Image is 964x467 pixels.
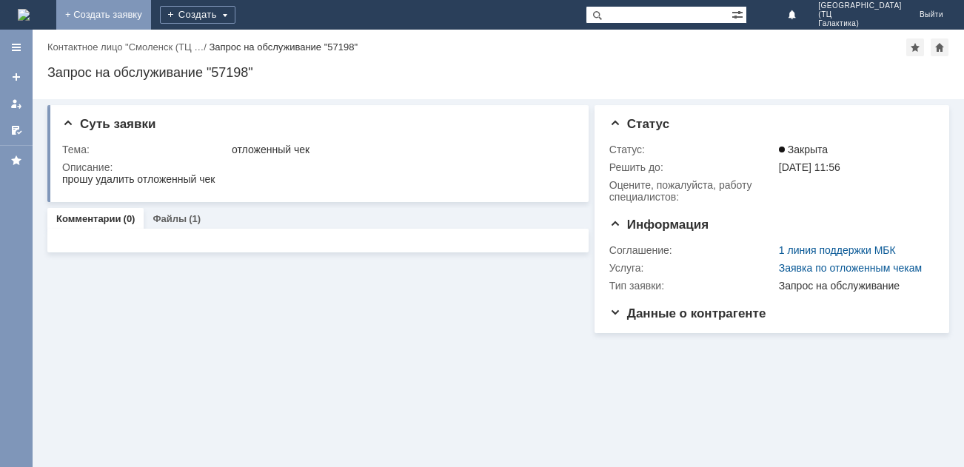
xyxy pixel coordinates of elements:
div: Услуга: [609,262,776,274]
span: Информация [609,218,709,232]
div: / [47,41,209,53]
div: Тема: [62,144,229,155]
a: Создать заявку [4,65,28,89]
a: Перейти на домашнюю страницу [18,9,30,21]
div: Добавить в избранное [906,38,924,56]
span: Статус [609,117,669,131]
span: Суть заявки [62,117,155,131]
div: Описание: [62,161,572,173]
div: Oцените, пожалуйста, работу специалистов: [609,179,776,203]
img: logo [18,9,30,21]
a: Контактное лицо "Смоленск (ТЦ … [47,41,204,53]
div: (0) [124,213,135,224]
div: Создать [160,6,235,24]
div: Решить до: [609,161,776,173]
span: [GEOGRAPHIC_DATA] [818,1,902,10]
span: Закрыта [779,144,828,155]
div: отложенный чек [232,144,569,155]
span: Галактика) [818,19,902,28]
a: Файлы [153,213,187,224]
div: (1) [189,213,201,224]
a: 1 линия поддержки МБК [779,244,896,256]
span: Данные о контрагенте [609,306,766,320]
div: Сделать домашней страницей [931,38,948,56]
a: Комментарии [56,213,121,224]
div: Тип заявки: [609,280,776,292]
a: Заявка по отложенным чекам [779,262,922,274]
div: Запрос на обслуживание "57198" [47,65,949,80]
a: Мои заявки [4,92,28,115]
div: Запрос на обслуживание "57198" [209,41,358,53]
div: Соглашение: [609,244,776,256]
span: (ТЦ [818,10,902,19]
div: Статус: [609,144,776,155]
span: Расширенный поиск [732,7,746,21]
span: [DATE] 11:56 [779,161,840,173]
a: Мои согласования [4,118,28,142]
div: Запрос на обслуживание [779,280,928,292]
